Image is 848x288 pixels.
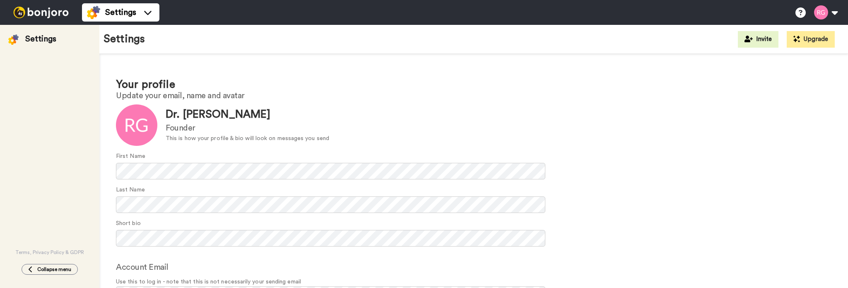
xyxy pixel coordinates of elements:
img: settings-colored.svg [8,34,19,45]
label: Last Name [116,186,145,194]
button: Upgrade [787,31,835,48]
div: Founder [166,122,329,134]
h2: Update your email, name and avatar [116,91,831,100]
label: Short bio [116,219,141,228]
span: Collapse menu [37,266,71,273]
h1: Your profile [116,79,831,91]
img: bj-logo-header-white.svg [10,7,72,18]
label: First Name [116,152,145,161]
img: settings-colored.svg [87,6,100,19]
label: Account Email [116,261,169,273]
h1: Settings [104,33,145,45]
div: Settings [25,33,56,45]
span: Use this to log in - note that this is not necessarily your sending email [116,278,831,286]
div: This is how your profile & bio will look on messages you send [166,134,329,143]
button: Invite [738,31,778,48]
span: Settings [105,7,136,18]
div: Dr. [PERSON_NAME] [166,107,329,122]
button: Collapse menu [22,264,78,275]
